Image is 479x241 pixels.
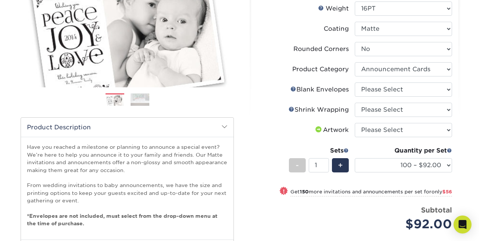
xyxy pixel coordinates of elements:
[338,160,343,171] span: +
[324,24,349,33] div: Coating
[454,216,472,234] div: Open Intercom Messenger
[296,160,299,171] span: -
[131,93,149,106] img: Invitations and Announcements 02
[289,146,349,155] div: Sets
[289,105,349,114] div: Shrink Wrapping
[442,189,452,195] span: $56
[27,143,228,227] p: Have you reached a milestone or planning to announce a special event? We’re here to help you anno...
[290,189,452,196] small: Get more invitations and announcements per set for
[293,45,349,54] div: Rounded Corners
[2,218,64,238] iframe: Google Customer Reviews
[283,187,285,195] span: !
[355,146,452,155] div: Quantity per Set
[292,65,349,74] div: Product Category
[431,189,452,195] span: only
[318,4,349,13] div: Weight
[106,94,124,107] img: Invitations and Announcements 01
[27,213,217,226] strong: *Envelopes are not included, must select from the drop-down menu at the time of purchase.
[300,189,309,195] strong: 150
[290,85,349,94] div: Blank Envelopes
[421,206,452,214] strong: Subtotal
[360,215,452,233] div: $92.00
[314,126,349,135] div: Artwork
[21,118,234,137] h2: Product Description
